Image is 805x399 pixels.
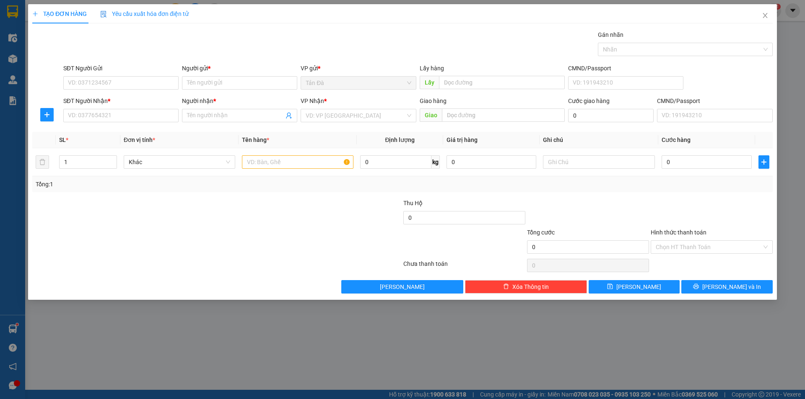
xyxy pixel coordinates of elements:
input: 0 [447,155,537,169]
div: Người nhận [182,96,297,106]
span: Tên hàng [242,136,269,143]
div: VP gửi [301,64,416,73]
span: [PERSON_NAME] [380,282,425,291]
span: Lấy hàng [420,65,444,72]
span: SL [59,136,66,143]
span: TẠO ĐƠN HÀNG [32,10,87,17]
span: close [762,12,769,19]
th: Ghi chú [540,132,658,148]
div: SĐT Người Nhận [63,96,179,106]
span: plus [759,159,769,165]
span: Định lượng [385,136,415,143]
span: Đơn vị tính [124,136,155,143]
input: Cước giao hàng [568,109,654,122]
span: Thu Hộ [403,200,423,206]
label: Hình thức thanh toán [651,229,706,236]
input: Dọc đường [439,76,565,89]
span: [PERSON_NAME] [617,282,662,291]
span: Tổng cước [527,229,555,236]
div: Người gửi [182,64,297,73]
b: Công Ty xe khách HIỆP THÀNH [28,7,98,57]
button: [PERSON_NAME] [342,280,464,293]
span: plus [41,111,53,118]
span: Lấy [420,76,439,89]
div: CMND/Passport [657,96,772,106]
button: deleteXóa Thông tin [465,280,587,293]
label: Cước giao hàng [568,98,610,104]
div: Chưa thanh toán [402,259,526,274]
div: CMND/Passport [568,64,683,73]
span: Giá trị hàng [447,136,478,143]
button: printer[PERSON_NAME] và In [682,280,773,293]
div: SĐT Người Gửi [63,64,179,73]
img: icon [100,11,107,18]
span: Yêu cầu xuất hóa đơn điện tử [100,10,189,17]
span: save [608,283,613,290]
span: kg [431,155,440,169]
label: Gán nhãn [598,31,623,38]
div: Tổng: 1 [36,180,311,189]
span: Giao hàng [420,98,447,104]
span: plus [32,11,38,17]
span: user-add [286,112,293,119]
button: plus [40,108,54,121]
input: VD: Bàn, Ghế [242,155,353,169]
input: Dọc đường [442,108,565,122]
h2: TĐ1508250197 [5,60,68,74]
span: Xóa Thông tin [512,282,549,291]
span: Tản Đà [306,77,411,89]
span: printer [693,283,699,290]
button: Close [753,4,777,28]
h2: VP Nhận: [GEOGRAPHIC_DATA] [47,60,218,113]
button: delete [36,155,49,169]
span: VP Nhận [301,98,325,104]
button: save[PERSON_NAME] [589,280,680,293]
button: plus [758,155,769,169]
span: [PERSON_NAME] và In [702,282,761,291]
span: Khác [129,156,230,168]
span: Giao [420,108,442,122]
input: Ghi Chú [543,155,655,169]
span: Cước hàng [662,136,691,143]
span: delete [503,283,509,290]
